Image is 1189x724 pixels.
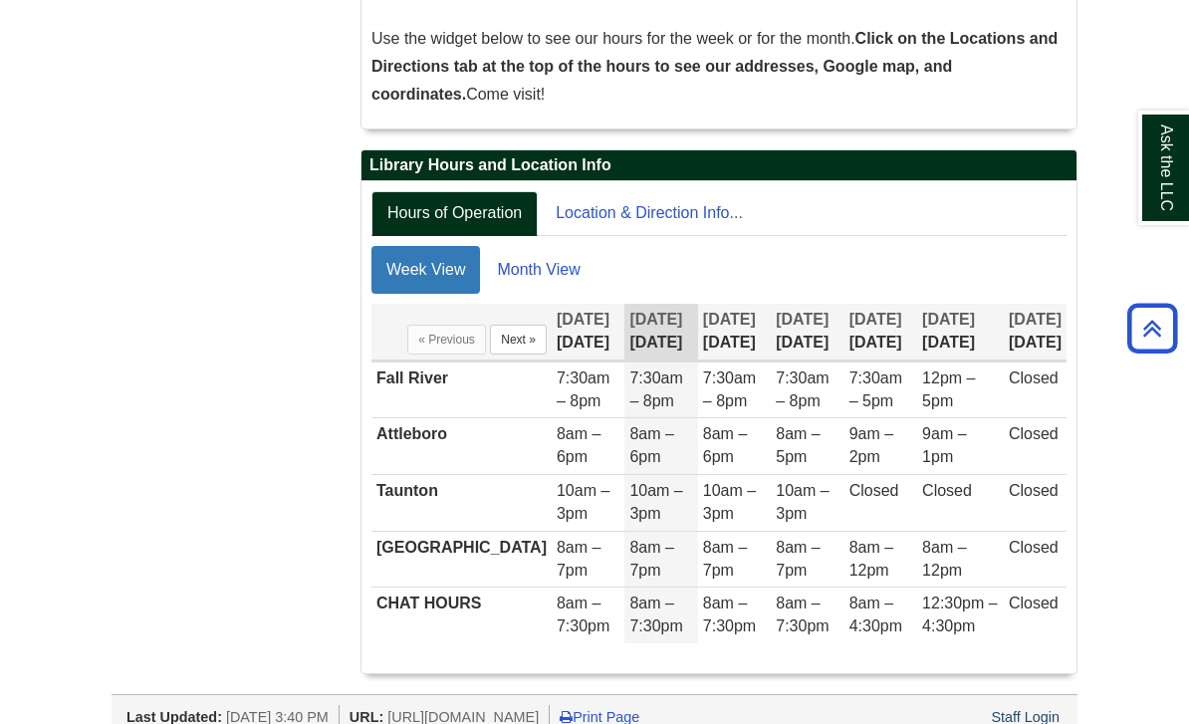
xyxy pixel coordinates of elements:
[629,595,682,634] span: 8am – 7:30pm
[490,325,547,355] button: Next »
[371,531,552,588] td: [GEOGRAPHIC_DATA]
[917,304,1004,361] th: [DATE]
[371,246,480,294] a: Week View
[849,311,902,328] span: [DATE]
[922,369,975,409] span: 12pm – 5pm
[1009,425,1059,442] span: Closed
[371,30,1058,103] strong: Click on the Locations and Directions tab at the top of the hours to see our addresses, Google ma...
[776,595,829,634] span: 8am – 7:30pm
[776,425,820,465] span: 8am – 5pm
[849,369,902,409] span: 7:30am – 5pm
[371,362,552,418] td: Fall River
[1004,304,1067,361] th: [DATE]
[849,539,893,579] span: 8am – 12pm
[560,710,573,724] i: Print Page
[371,191,538,236] a: Hours of Operation
[703,482,756,522] span: 10am – 3pm
[703,425,747,465] span: 8am – 6pm
[771,304,843,361] th: [DATE]
[1009,595,1059,611] span: Closed
[1009,369,1059,386] span: Closed
[371,30,1058,103] span: Use the widget below to see our hours for the week or for the month. Come visit!
[629,425,673,465] span: 8am – 6pm
[407,325,486,355] button: « Previous
[557,595,609,634] span: 8am – 7:30pm
[371,475,552,532] td: Taunton
[1009,539,1059,556] span: Closed
[371,418,552,475] td: Attleboro
[776,311,829,328] span: [DATE]
[629,539,673,579] span: 8am – 7pm
[922,539,966,579] span: 8am – 12pm
[482,246,594,294] a: Month View
[629,369,682,409] span: 7:30am – 8pm
[371,588,552,643] td: CHAT HOURS
[776,539,820,579] span: 8am – 7pm
[552,304,624,361] th: [DATE]
[849,425,893,465] span: 9am – 2pm
[703,595,756,634] span: 8am – 7:30pm
[922,595,998,634] span: 12:30pm – 4:30pm
[629,311,682,328] span: [DATE]
[1009,311,1062,328] span: [DATE]
[922,482,972,499] span: Closed
[776,482,829,522] span: 10am – 3pm
[629,482,682,522] span: 10am – 3pm
[557,539,600,579] span: 8am – 7pm
[557,482,609,522] span: 10am – 3pm
[703,539,747,579] span: 8am – 7pm
[776,369,829,409] span: 7:30am – 8pm
[624,304,697,361] th: [DATE]
[1120,315,1184,342] a: Back to Top
[703,311,756,328] span: [DATE]
[557,311,609,328] span: [DATE]
[1009,482,1059,499] span: Closed
[540,191,759,236] a: Location & Direction Info...
[922,425,966,465] span: 9am – 1pm
[698,304,771,361] th: [DATE]
[849,482,899,499] span: Closed
[844,304,917,361] th: [DATE]
[849,595,902,634] span: 8am – 4:30pm
[703,369,756,409] span: 7:30am – 8pm
[361,150,1076,181] h2: Library Hours and Location Info
[557,425,600,465] span: 8am – 6pm
[922,311,975,328] span: [DATE]
[557,369,609,409] span: 7:30am – 8pm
